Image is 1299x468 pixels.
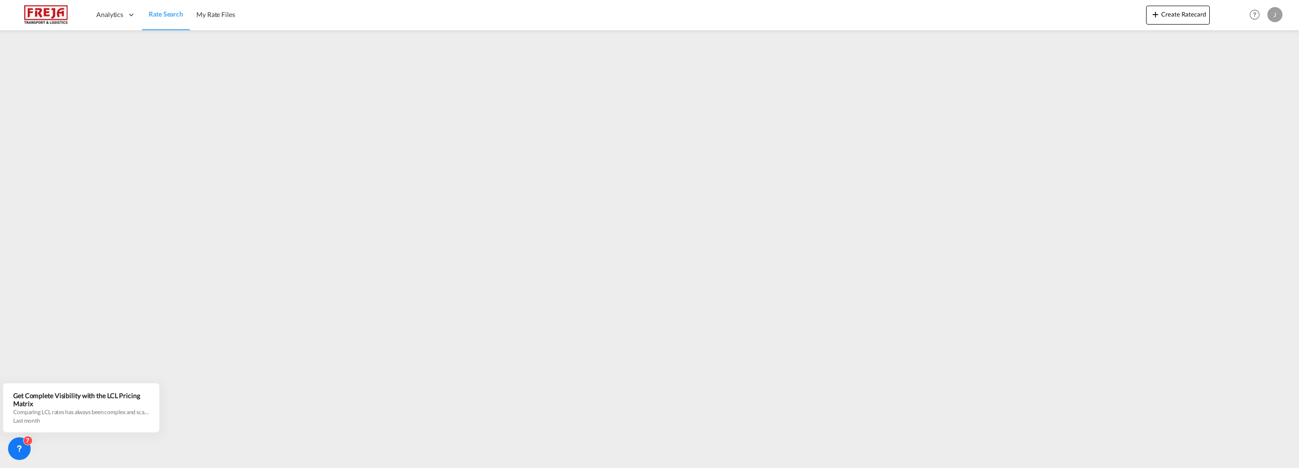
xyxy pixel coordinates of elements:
button: icon-plus 400-fgCreate Ratecard [1146,6,1210,25]
span: Rate Search [149,10,183,18]
span: Analytics [96,10,123,19]
div: Help [1247,7,1267,24]
span: Help [1247,7,1263,23]
md-icon: icon-plus 400-fg [1150,9,1161,20]
div: J [1267,7,1282,22]
span: My Rate Files [196,10,235,18]
img: 586607c025bf11f083711d99603023e7.png [14,4,78,26]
